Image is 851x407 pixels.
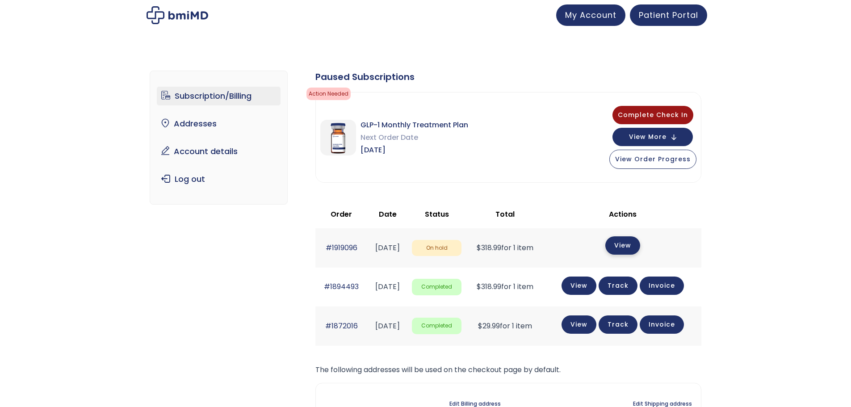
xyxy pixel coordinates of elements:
[315,71,701,83] div: Paused Subscriptions
[562,315,596,334] a: View
[375,243,400,253] time: [DATE]
[565,9,616,21] span: My Account
[361,144,468,156] span: [DATE]
[361,119,468,131] span: GLP-1 Monthly Treatment Plan
[157,87,281,105] a: Subscription/Billing
[466,306,545,345] td: for 1 item
[326,243,357,253] a: #1919096
[425,209,449,219] span: Status
[324,281,359,292] a: #1894493
[147,6,208,24] img: My account
[477,281,501,292] span: 318.99
[478,321,500,331] span: 29.99
[562,277,596,295] a: View
[412,279,461,295] span: Completed
[157,114,281,133] a: Addresses
[605,236,640,255] a: View
[477,243,501,253] span: 318.99
[379,209,397,219] span: Date
[375,321,400,331] time: [DATE]
[618,110,688,119] span: Complete Check In
[466,268,545,306] td: for 1 item
[325,321,358,331] a: #1872016
[612,106,693,124] button: Complete Check In
[556,4,625,26] a: My Account
[609,150,696,169] button: View Order Progress
[150,71,288,205] nav: Account pages
[495,209,515,219] span: Total
[320,120,356,155] img: GLP-1 Monthly Treatment Plan
[157,170,281,189] a: Log out
[609,209,637,219] span: Actions
[599,277,637,295] a: Track
[306,88,351,100] span: Action Needed
[639,9,698,21] span: Patient Portal
[412,318,461,334] span: Completed
[375,281,400,292] time: [DATE]
[157,142,281,161] a: Account details
[629,134,667,140] span: View More
[477,281,481,292] span: $
[630,4,707,26] a: Patient Portal
[615,155,691,164] span: View Order Progress
[640,277,684,295] a: Invoice
[331,209,352,219] span: Order
[599,315,637,334] a: Track
[361,131,468,144] span: Next Order Date
[640,315,684,334] a: Invoice
[466,228,545,267] td: for 1 item
[612,128,693,146] button: View More
[477,243,481,253] span: $
[315,364,701,376] p: The following addresses will be used on the checkout page by default.
[412,240,461,256] span: On hold
[478,321,482,331] span: $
